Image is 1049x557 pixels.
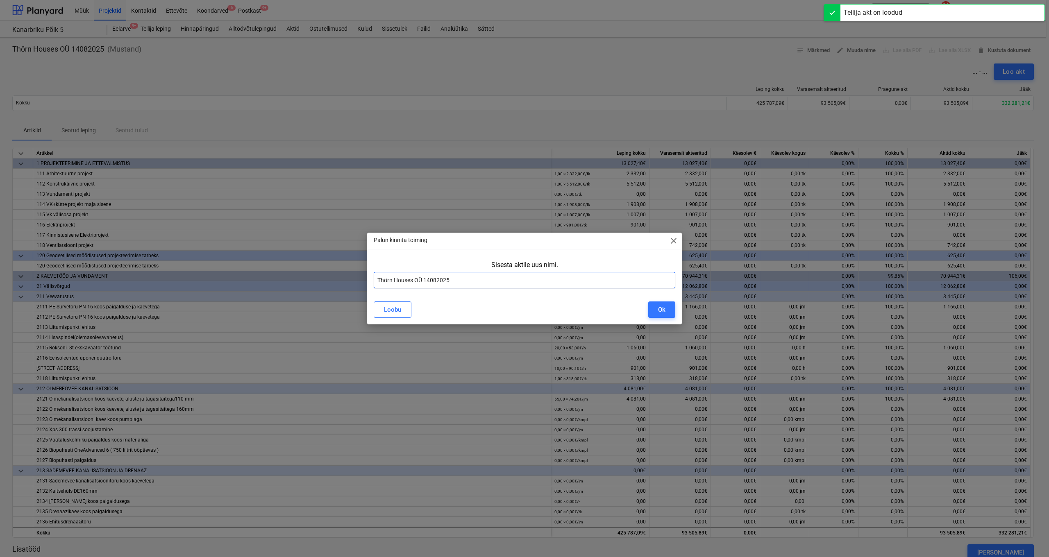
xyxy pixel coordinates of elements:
[648,301,675,318] button: Ok
[374,301,411,318] button: Loobu
[374,236,427,245] p: Palun kinnita toiming
[844,8,902,18] div: Tellija akt on loodud
[384,304,401,315] div: Loobu
[669,236,679,246] span: close
[658,304,665,315] div: Ok
[1008,518,1049,557] iframe: Chat Widget
[491,261,558,269] div: Sisesta aktile uus nimi.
